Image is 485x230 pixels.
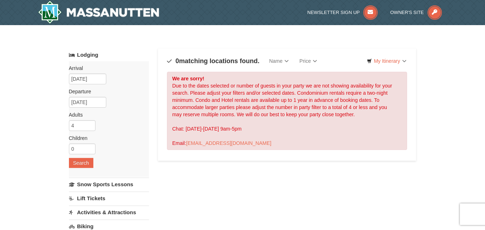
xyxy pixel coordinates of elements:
a: Newsletter Sign Up [307,10,378,15]
span: 0 [176,57,179,65]
a: Lift Tickets [69,192,149,205]
a: Owner's Site [390,10,442,15]
a: Snow Sports Lessons [69,178,149,191]
span: Newsletter Sign Up [307,10,360,15]
a: [EMAIL_ADDRESS][DOMAIN_NAME] [186,140,271,146]
a: Price [294,54,322,68]
img: Massanutten Resort Logo [38,1,159,24]
label: Arrival [69,65,144,72]
a: Activities & Attractions [69,206,149,219]
strong: We are sorry! [172,76,204,81]
a: Lodging [69,48,149,61]
a: Name [264,54,294,68]
a: My Itinerary [362,56,411,66]
a: Massanutten Resort [38,1,159,24]
div: Due to the dates selected or number of guests in your party we are not showing availability for y... [167,72,407,150]
h4: matching locations found. [167,57,260,65]
label: Adults [69,111,144,118]
label: Departure [69,88,144,95]
button: Search [69,158,93,168]
label: Children [69,135,144,142]
span: Owner's Site [390,10,424,15]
